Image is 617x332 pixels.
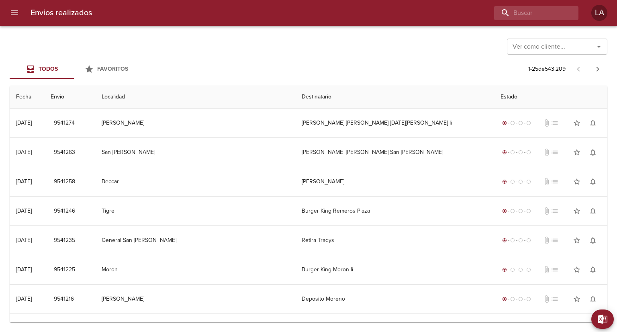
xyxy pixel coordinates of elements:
[494,6,565,20] input: buscar
[573,266,581,274] span: star_border
[551,236,559,244] span: No tiene pedido asociado
[589,295,597,303] span: notifications_none
[543,148,551,156] span: No tiene documentos adjuntos
[54,294,74,304] span: 9541216
[569,115,585,131] button: Agregar a favoritos
[95,255,295,284] td: Moron
[502,179,507,184] span: radio_button_checked
[295,167,494,196] td: [PERSON_NAME]
[95,138,295,167] td: San [PERSON_NAME]
[501,236,533,244] div: Generado
[95,86,295,109] th: Localidad
[551,119,559,127] span: No tiene pedido asociado
[573,178,581,186] span: star_border
[573,148,581,156] span: star_border
[95,226,295,255] td: General San [PERSON_NAME]
[528,65,566,73] p: 1 - 25 de 543.209
[518,209,523,213] span: radio_button_unchecked
[510,238,515,243] span: radio_button_unchecked
[543,119,551,127] span: No tiene documentos adjuntos
[573,236,581,244] span: star_border
[543,207,551,215] span: No tiene documentos adjuntos
[589,266,597,274] span: notifications_none
[501,148,533,156] div: Generado
[585,291,601,307] button: Activar notificaciones
[295,109,494,137] td: [PERSON_NAME] [PERSON_NAME] [DATE][PERSON_NAME] Ii
[501,178,533,186] div: Generado
[569,262,585,278] button: Agregar a favoritos
[510,267,515,272] span: radio_button_unchecked
[16,149,32,156] div: [DATE]
[295,255,494,284] td: Burger King Moron Ii
[5,3,24,23] button: menu
[51,233,78,248] button: 9541235
[589,178,597,186] span: notifications_none
[569,144,585,160] button: Agregar a favoritos
[501,207,533,215] div: Generado
[97,66,128,72] span: Favoritos
[518,150,523,155] span: radio_button_unchecked
[585,144,601,160] button: Activar notificaciones
[51,204,78,219] button: 9541246
[585,262,601,278] button: Activar notificaciones
[593,41,605,52] button: Abrir
[295,285,494,314] td: Deposito Moreno
[44,86,95,109] th: Envio
[502,238,507,243] span: radio_button_checked
[573,119,581,127] span: star_border
[588,59,607,79] span: Pagina siguiente
[526,238,531,243] span: radio_button_unchecked
[526,209,531,213] span: radio_button_unchecked
[510,209,515,213] span: radio_button_unchecked
[54,177,75,187] span: 9541258
[589,207,597,215] span: notifications_none
[295,226,494,255] td: Retira Tradys
[518,267,523,272] span: radio_button_unchecked
[502,121,507,125] span: radio_button_checked
[39,66,58,72] span: Todos
[295,197,494,225] td: Burger King Remeros Plaza
[518,121,523,125] span: radio_button_unchecked
[551,178,559,186] span: No tiene pedido asociado
[526,179,531,184] span: radio_button_unchecked
[501,266,533,274] div: Generado
[10,86,44,109] th: Fecha
[54,206,75,216] span: 9541246
[526,297,531,301] span: radio_button_unchecked
[591,309,614,329] button: Exportar Excel
[51,262,78,277] button: 9541225
[589,236,597,244] span: notifications_none
[510,179,515,184] span: radio_button_unchecked
[551,266,559,274] span: No tiene pedido asociado
[54,118,75,128] span: 9541274
[543,178,551,186] span: No tiene documentos adjuntos
[295,138,494,167] td: [PERSON_NAME] [PERSON_NAME] San [PERSON_NAME]
[54,236,75,246] span: 9541235
[510,121,515,125] span: radio_button_unchecked
[589,148,597,156] span: notifications_none
[589,119,597,127] span: notifications_none
[501,295,533,303] div: Generado
[51,292,77,307] button: 9541216
[569,203,585,219] button: Agregar a favoritos
[16,266,32,273] div: [DATE]
[16,207,32,214] div: [DATE]
[54,148,75,158] span: 9541263
[501,119,533,127] div: Generado
[569,291,585,307] button: Agregar a favoritos
[569,174,585,190] button: Agregar a favoritos
[54,265,75,275] span: 9541225
[585,232,601,248] button: Activar notificaciones
[526,121,531,125] span: radio_button_unchecked
[518,297,523,301] span: radio_button_unchecked
[573,295,581,303] span: star_border
[526,150,531,155] span: radio_button_unchecked
[295,86,494,109] th: Destinatario
[16,119,32,126] div: [DATE]
[518,238,523,243] span: radio_button_unchecked
[551,295,559,303] span: No tiene pedido asociado
[31,6,92,19] h6: Envios realizados
[510,150,515,155] span: radio_button_unchecked
[502,150,507,155] span: radio_button_checked
[95,167,295,196] td: Beccar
